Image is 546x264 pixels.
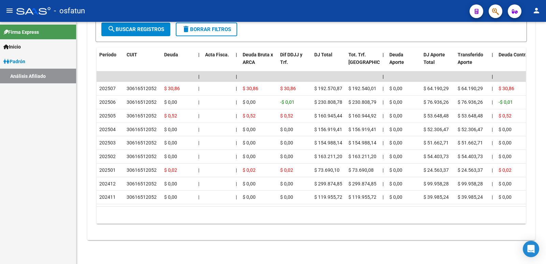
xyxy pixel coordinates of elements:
[127,153,157,161] div: 30616512052
[499,127,512,132] span: $ 0,00
[236,113,237,119] span: |
[496,47,530,78] datatable-header-cell: Deuda Contr.
[107,25,116,33] mat-icon: search
[164,167,177,173] span: $ 0,02
[314,181,342,186] span: $ 299.874,85
[127,166,157,174] div: 30616512052
[346,47,380,78] datatable-header-cell: Tot. Trf. Bruto
[348,181,376,186] span: $ 299.874,85
[314,194,342,200] span: $ 119.955,72
[161,47,196,78] datatable-header-cell: Deuda
[243,86,258,91] span: $ 30,86
[492,140,493,145] span: |
[312,47,346,78] datatable-header-cell: DJ Total
[458,99,483,105] span: $ 76.936,26
[99,194,116,200] span: 202411
[99,99,116,105] span: 202506
[389,181,402,186] span: $ 0,00
[243,113,256,119] span: $ 0,52
[240,47,277,78] datatable-header-cell: Deuda Bruta x ARCA
[243,140,256,145] span: $ 0,00
[492,167,493,173] span: |
[383,86,384,91] span: |
[458,181,483,186] span: $ 99.958,28
[127,180,157,188] div: 30616512052
[164,86,180,91] span: $ 30,86
[314,86,342,91] span: $ 192.570,87
[198,194,199,200] span: |
[280,140,293,145] span: $ 0,00
[348,194,376,200] span: $ 119.955,72
[314,127,342,132] span: $ 156.919,41
[198,181,199,186] span: |
[492,113,493,119] span: |
[389,113,402,119] span: $ 0,00
[423,194,449,200] span: $ 39.985,24
[236,140,237,145] span: |
[348,140,376,145] span: $ 154.988,14
[314,154,342,159] span: $ 163.211,20
[236,167,237,173] span: |
[243,181,256,186] span: $ 0,00
[421,47,455,78] datatable-header-cell: DJ Aporte Total
[198,167,199,173] span: |
[423,127,449,132] span: $ 52.306,47
[389,99,402,105] span: $ 0,00
[383,181,384,186] span: |
[127,52,137,57] span: CUIT
[389,194,402,200] span: $ 0,00
[499,52,527,57] span: Deuda Contr.
[107,26,164,32] span: Buscar Registros
[532,6,541,15] mat-icon: person
[499,154,512,159] span: $ 0,00
[423,99,449,105] span: $ 76.936,26
[236,154,237,159] span: |
[492,99,493,105] span: |
[99,181,116,186] span: 202412
[198,86,199,91] span: |
[499,99,513,105] span: -$ 0,01
[164,113,177,119] span: $ 0,52
[280,194,293,200] span: $ 0,00
[458,52,483,65] span: Transferido Aporte
[280,127,293,132] span: $ 0,00
[280,113,293,119] span: $ 0,52
[383,113,384,119] span: |
[236,86,237,91] span: |
[348,113,376,119] span: $ 160.944,92
[198,127,199,132] span: |
[243,99,256,105] span: $ 0,00
[176,23,237,36] button: Borrar Filtros
[458,86,483,91] span: $ 64.190,29
[3,58,25,65] span: Padrón
[389,52,404,65] span: Deuda Aporte
[492,194,493,200] span: |
[5,6,14,15] mat-icon: menu
[458,127,483,132] span: $ 52.306,47
[198,113,199,119] span: |
[423,140,449,145] span: $ 51.662,71
[492,154,493,159] span: |
[164,140,177,145] span: $ 0,00
[458,194,483,200] span: $ 39.985,24
[101,23,170,36] button: Buscar Registros
[423,86,449,91] span: $ 64.190,29
[383,167,384,173] span: |
[97,47,124,78] datatable-header-cell: Período
[423,154,449,159] span: $ 54.403,73
[499,167,512,173] span: $ 0,02
[455,47,489,78] datatable-header-cell: Transferido Aporte
[458,167,483,173] span: $ 24.563,37
[236,74,237,79] span: |
[3,43,21,51] span: Inicio
[314,99,342,105] span: $ 230.808,78
[389,167,402,173] span: $ 0,00
[348,167,374,173] span: $ 73.690,08
[389,140,402,145] span: $ 0,00
[499,140,512,145] span: $ 0,00
[280,167,293,173] span: $ 0,02
[164,99,177,105] span: $ 0,00
[492,86,493,91] span: |
[383,194,384,200] span: |
[127,98,157,106] div: 30616512052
